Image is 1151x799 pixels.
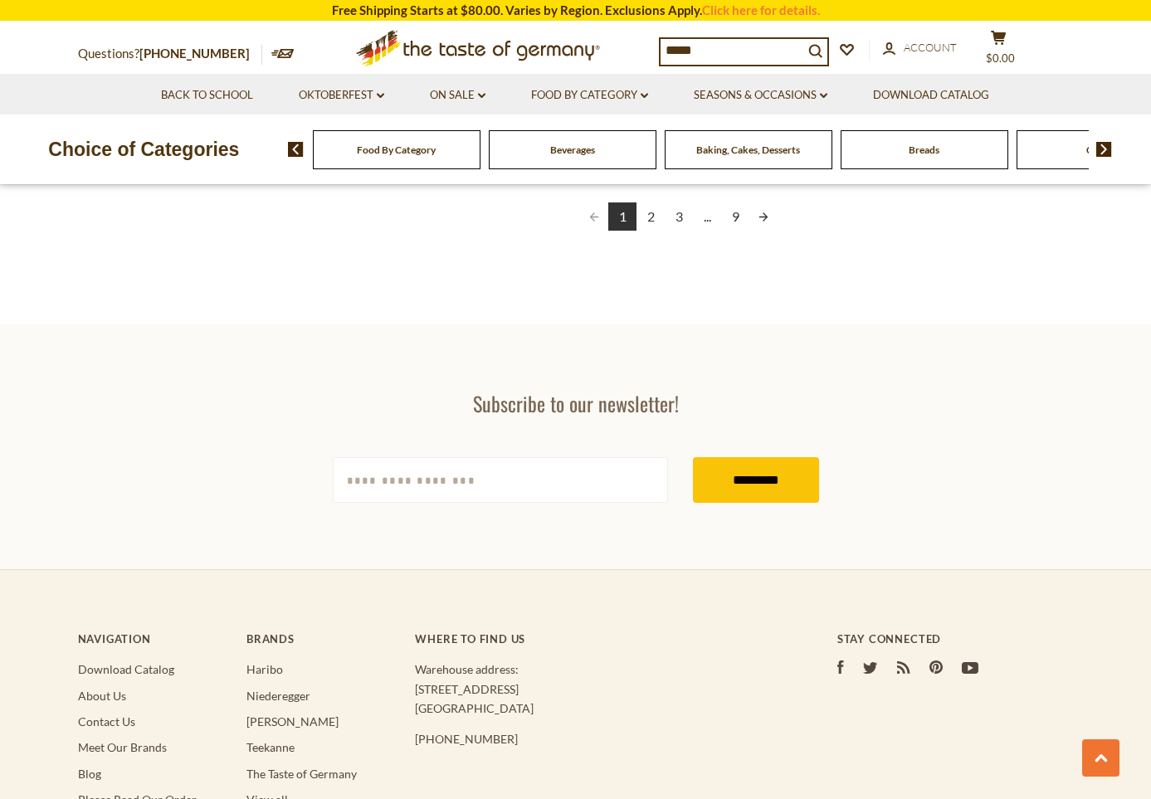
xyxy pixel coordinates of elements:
[904,41,957,54] span: Account
[161,86,253,105] a: Back to School
[696,144,800,156] a: Baking, Cakes, Desserts
[694,86,827,105] a: Seasons & Occasions
[78,662,174,676] a: Download Catalog
[883,39,957,57] a: Account
[531,86,648,105] a: Food By Category
[430,86,485,105] a: On Sale
[702,2,820,17] a: Click here for details.
[455,202,904,233] div: Pagination
[78,740,167,754] a: Meet Our Brands
[665,202,693,231] a: 3
[636,202,665,231] a: 2
[78,767,101,781] a: Blog
[749,202,778,231] a: Next page
[837,632,1074,646] h4: Stay Connected
[299,86,384,105] a: Oktoberfest
[288,142,304,157] img: previous arrow
[246,714,339,728] a: [PERSON_NAME]
[246,689,310,703] a: Niederegger
[974,30,1024,71] button: $0.00
[909,144,939,156] a: Breads
[139,46,250,61] a: [PHONE_NUMBER]
[608,202,636,231] a: 1
[357,144,436,156] a: Food By Category
[550,144,595,156] a: Beverages
[78,689,126,703] a: About Us
[415,729,770,748] p: [PHONE_NUMBER]
[986,51,1015,65] span: $0.00
[246,632,398,646] h4: Brands
[333,391,819,416] h3: Subscribe to our newsletter!
[246,767,357,781] a: The Taste of Germany
[1096,142,1112,157] img: next arrow
[415,660,770,718] p: Warehouse address: [STREET_ADDRESS] [GEOGRAPHIC_DATA]
[415,632,770,646] h4: Where to find us
[721,202,749,231] a: 9
[78,632,230,646] h4: Navigation
[246,662,283,676] a: Haribo
[873,86,989,105] a: Download Catalog
[78,714,135,728] a: Contact Us
[78,43,262,65] p: Questions?
[693,202,721,231] span: ...
[246,740,295,754] a: Teekanne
